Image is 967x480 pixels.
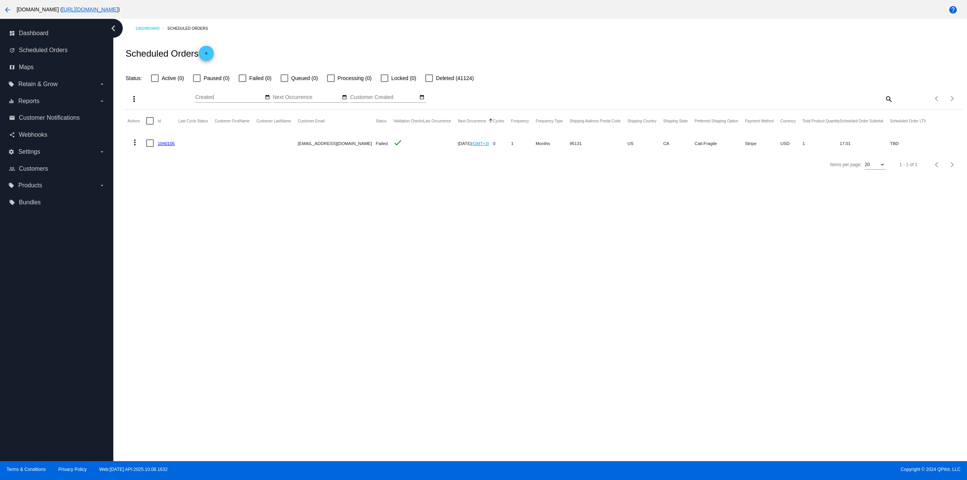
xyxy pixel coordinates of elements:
[9,61,105,73] a: map Maps
[865,162,870,167] span: 20
[9,64,15,70] i: map
[18,81,57,88] span: Retain & Grow
[158,141,175,146] a: 1040105
[179,119,208,123] button: Change sorting for LastProcessingCycleId
[62,6,118,12] a: [URL][DOMAIN_NAME]
[663,119,688,123] button: Change sorting for ShippingState
[840,132,890,154] mat-cell: 17.01
[899,162,917,167] div: 1 - 1 of 1
[511,132,536,154] mat-cell: 1
[890,132,933,154] mat-cell: TBD
[99,149,105,155] i: arrow_drop_down
[490,467,961,472] span: Copyright © 2024 QPilot, LLC
[195,94,263,100] input: Created
[745,132,780,154] mat-cell: Stripe
[99,182,105,188] i: arrow_drop_down
[9,44,105,56] a: update Scheduled Orders
[9,196,105,208] a: local_offer Bundles
[458,119,486,123] button: Change sorting for NextOccurrenceUtc
[204,74,229,83] span: Paused (0)
[884,93,893,105] mat-icon: search
[423,119,451,123] button: Change sorting for LastOccurrenceUtc
[291,74,318,83] span: Queued (0)
[8,98,14,104] i: equalizer
[256,119,291,123] button: Change sorting for CustomerLastName
[830,162,862,167] div: Items per page:
[202,51,211,60] mat-icon: add
[19,165,48,172] span: Customers
[803,132,840,154] mat-cell: 1
[99,467,168,472] a: Web:[DATE] API:2025.10.08.1632
[570,132,627,154] mat-cell: 95131
[945,157,960,172] button: Next page
[18,182,42,189] span: Products
[391,74,416,83] span: Locked (0)
[536,119,563,123] button: Change sorting for FrequencyType
[19,64,34,71] span: Maps
[19,47,68,54] span: Scheduled Orders
[8,149,14,155] i: settings
[298,119,324,123] button: Change sorting for CustomerEmail
[663,132,695,154] mat-cell: CA
[130,138,139,147] mat-icon: more_vert
[8,81,14,87] i: local_offer
[9,166,15,172] i: people_outline
[493,132,511,154] mat-cell: 0
[9,115,15,121] i: email
[18,98,39,105] span: Reports
[273,94,341,100] input: Next Occurrence
[19,199,41,206] span: Bundles
[17,6,120,12] span: [DOMAIN_NAME] ( )
[249,74,272,83] span: Failed (0)
[9,199,15,205] i: local_offer
[215,119,249,123] button: Change sorting for CustomerFirstName
[59,467,87,472] a: Privacy Policy
[3,5,12,14] mat-icon: arrow_back
[125,46,213,61] h2: Scheduled Orders
[8,182,14,188] i: local_offer
[99,98,105,104] i: arrow_drop_down
[570,119,621,123] button: Change sorting for ShippingPostcode
[458,132,493,154] mat-cell: [DATE]
[298,132,376,154] mat-cell: [EMAIL_ADDRESS][DOMAIN_NAME]
[9,112,105,124] a: email Customer Notifications
[536,132,570,154] mat-cell: Months
[376,119,386,123] button: Change sorting for Status
[840,119,883,123] button: Change sorting for Subtotal
[342,94,347,100] mat-icon: date_range
[265,94,270,100] mat-icon: date_range
[865,162,886,168] mat-select: Items per page:
[419,94,425,100] mat-icon: date_range
[99,81,105,87] i: arrow_drop_down
[803,110,840,132] mat-header-cell: Total Product Quantity
[627,119,657,123] button: Change sorting for ShippingCountry
[107,22,119,34] i: chevron_left
[19,114,80,121] span: Customer Notifications
[338,74,372,83] span: Processing (0)
[780,132,803,154] mat-cell: USD
[19,131,47,138] span: Webhooks
[9,47,15,53] i: update
[125,75,142,81] span: Status:
[9,132,15,138] i: share
[627,132,663,154] mat-cell: US
[393,110,423,132] mat-header-cell: Validation Checks
[18,148,40,155] span: Settings
[9,30,15,36] i: dashboard
[393,138,402,147] mat-icon: check
[167,23,215,34] a: Scheduled Orders
[930,91,945,106] button: Previous page
[158,119,161,123] button: Change sorting for Id
[6,467,46,472] a: Terms & Conditions
[695,119,738,123] button: Change sorting for PreferredShippingOption
[930,157,945,172] button: Previous page
[376,141,388,146] span: Failed
[9,163,105,175] a: people_outline Customers
[493,119,504,123] button: Change sorting for Cycles
[9,27,105,39] a: dashboard Dashboard
[350,94,418,100] input: Customer Created
[127,110,146,132] mat-header-cell: Actions
[19,30,48,37] span: Dashboard
[436,74,474,83] span: Deleted (41124)
[9,129,105,141] a: share Webhooks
